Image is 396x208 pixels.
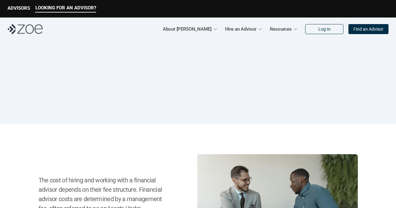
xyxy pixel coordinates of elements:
[353,27,383,32] p: Find an Advisor
[50,72,346,93] h1: How Much Does a Financial Advisor Cost?
[8,5,30,11] p: ADVISORS
[348,24,388,34] a: Find an Advisor
[35,5,96,11] p: LOOKING FOR AN ADVISOR?
[305,24,343,34] a: Log In
[318,27,331,32] p: Log In
[163,24,211,34] p: About [PERSON_NAME]
[225,24,257,34] p: Hire an Advisor
[270,24,292,34] p: Resources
